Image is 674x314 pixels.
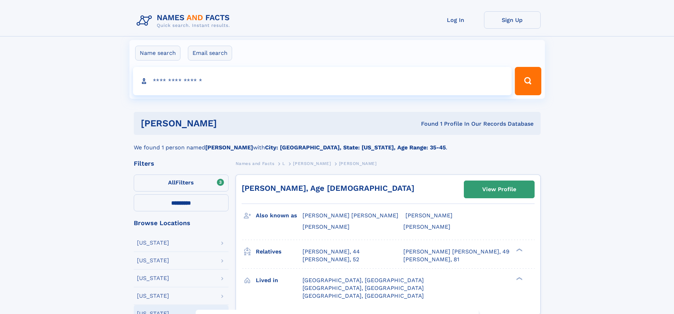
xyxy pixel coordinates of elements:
[303,248,360,256] a: [PERSON_NAME], 44
[134,11,236,30] img: Logo Names and Facts
[464,181,534,198] a: View Profile
[137,275,169,281] div: [US_STATE]
[137,258,169,263] div: [US_STATE]
[303,292,424,299] span: [GEOGRAPHIC_DATA], [GEOGRAPHIC_DATA]
[403,248,509,256] a: [PERSON_NAME] [PERSON_NAME], 49
[293,161,331,166] span: [PERSON_NAME]
[188,46,232,61] label: Email search
[339,161,377,166] span: [PERSON_NAME]
[427,11,484,29] a: Log In
[134,220,229,226] div: Browse Locations
[303,212,398,219] span: [PERSON_NAME] [PERSON_NAME]
[134,175,229,192] label: Filters
[256,210,303,222] h3: Also known as
[514,247,523,252] div: ❯
[514,276,523,281] div: ❯
[256,274,303,286] h3: Lived in
[482,181,516,198] div: View Profile
[141,119,319,128] h1: [PERSON_NAME]
[515,67,541,95] button: Search Button
[168,179,175,186] span: All
[293,159,331,168] a: [PERSON_NAME]
[256,246,303,258] h3: Relatives
[205,144,253,151] b: [PERSON_NAME]
[282,161,285,166] span: L
[134,160,229,167] div: Filters
[303,277,424,284] span: [GEOGRAPHIC_DATA], [GEOGRAPHIC_DATA]
[303,256,359,263] a: [PERSON_NAME], 52
[484,11,541,29] a: Sign Up
[403,256,459,263] a: [PERSON_NAME], 81
[405,212,453,219] span: [PERSON_NAME]
[242,184,414,193] a: [PERSON_NAME], Age [DEMOGRAPHIC_DATA]
[282,159,285,168] a: L
[135,46,180,61] label: Name search
[137,293,169,299] div: [US_STATE]
[133,67,512,95] input: search input
[134,135,541,152] div: We found 1 person named with .
[303,223,350,230] span: [PERSON_NAME]
[303,285,424,291] span: [GEOGRAPHIC_DATA], [GEOGRAPHIC_DATA]
[137,240,169,246] div: [US_STATE]
[319,120,534,128] div: Found 1 Profile In Our Records Database
[403,223,450,230] span: [PERSON_NAME]
[236,159,275,168] a: Names and Facts
[265,144,446,151] b: City: [GEOGRAPHIC_DATA], State: [US_STATE], Age Range: 35-45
